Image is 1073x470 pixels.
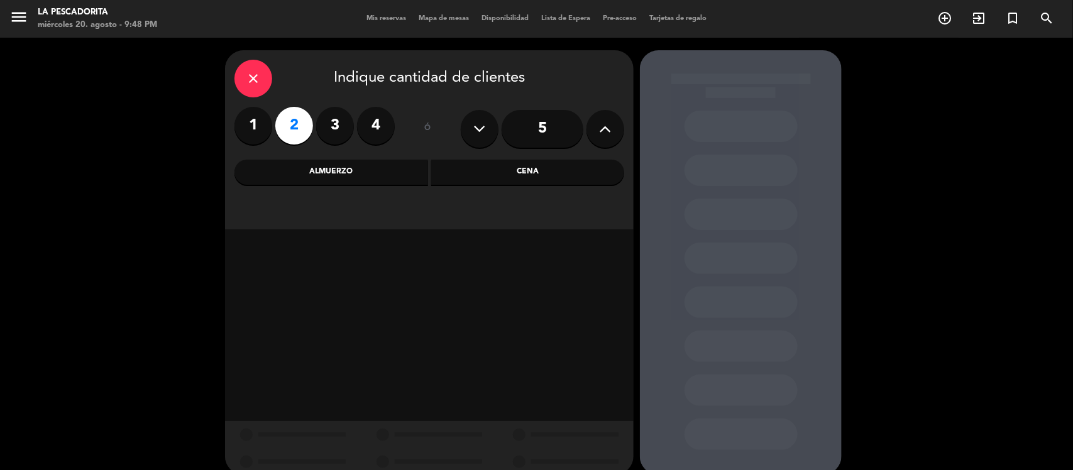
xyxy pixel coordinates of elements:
label: 1 [234,107,272,145]
span: Mis reservas [360,15,412,22]
label: 2 [275,107,313,145]
span: Lista de Espera [535,15,597,22]
span: Pre-acceso [597,15,643,22]
div: Almuerzo [234,160,428,185]
span: Disponibilidad [475,15,535,22]
div: Cena [431,160,625,185]
div: La Pescadorita [38,6,157,19]
i: turned_in_not [1005,11,1020,26]
i: menu [9,8,28,26]
div: ó [407,107,448,151]
i: exit_to_app [971,11,986,26]
button: menu [9,8,28,31]
i: add_circle_outline [937,11,952,26]
label: 3 [316,107,354,145]
div: miércoles 20. agosto - 9:48 PM [38,19,157,31]
span: Mapa de mesas [412,15,475,22]
label: 4 [357,107,395,145]
span: Tarjetas de regalo [643,15,713,22]
i: close [246,71,261,86]
div: Indique cantidad de clientes [234,60,624,97]
i: search [1039,11,1054,26]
